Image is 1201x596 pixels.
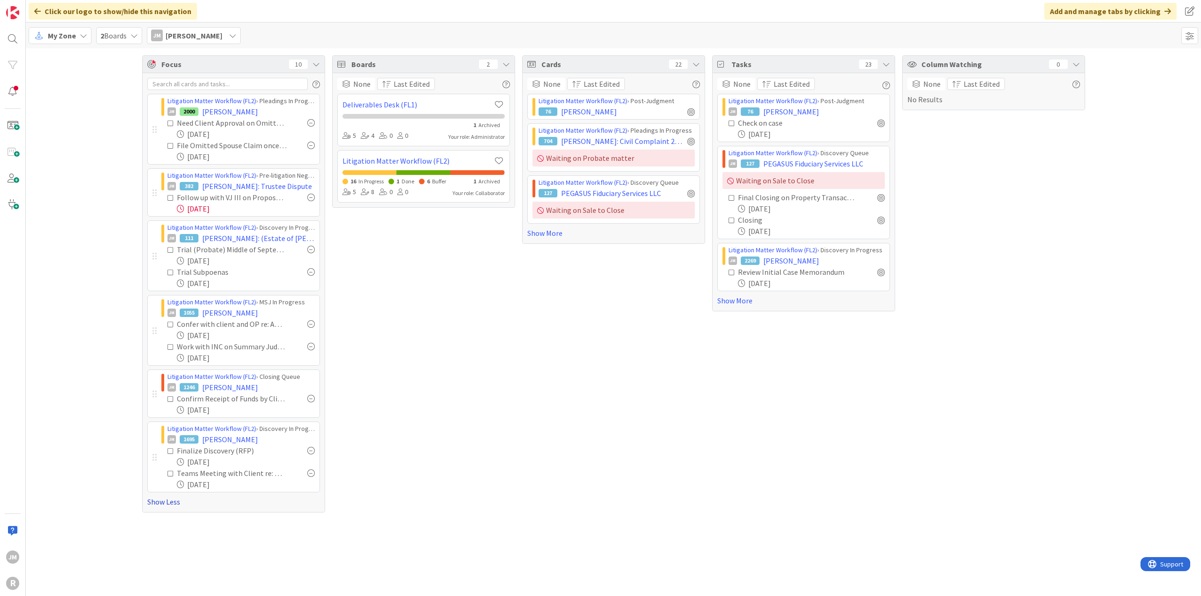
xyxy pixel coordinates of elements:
[729,96,885,106] div: › Post-Judgment
[448,133,505,141] div: Your role: Administrator
[432,178,446,185] span: Buffer
[202,233,315,244] span: [PERSON_NAME]: (Estate of [PERSON_NAME])
[151,30,163,41] div: JM
[167,171,256,180] a: Litigation Matter Workflow (FL2)
[539,107,557,116] div: 76
[358,178,384,185] span: In Progress
[539,97,627,105] a: Litigation Matter Workflow (FL2)
[202,181,312,192] span: [PERSON_NAME]: Trustee Dispute
[361,187,374,197] div: 8
[202,307,258,318] span: [PERSON_NAME]
[361,131,374,141] div: 4
[167,372,315,382] div: › Closing Queue
[722,172,885,189] div: Waiting on Sale to Close
[738,128,885,140] div: [DATE]
[543,78,561,90] span: None
[180,182,198,190] div: 382
[669,60,688,69] div: 22
[539,178,695,188] div: › Discovery Queue
[539,137,557,145] div: 704
[202,434,258,445] span: [PERSON_NAME]
[167,96,315,106] div: › Pleadings In Progress
[166,30,222,41] span: [PERSON_NAME]
[177,404,315,415] div: [DATE]
[167,234,176,242] div: JM
[738,278,885,289] div: [DATE]
[947,78,1005,90] button: Last Edited
[738,226,885,237] div: [DATE]
[397,187,408,197] div: 0
[6,6,19,19] img: Visit kanbanzone.com
[177,468,287,479] div: Teams Meeting with Client re: Motion to Strike / Make more Definite.
[29,3,197,20] div: Click our logo to show/hide this navigation
[561,136,684,147] span: [PERSON_NAME]: Civil Complaint 25CV02347 ([PERSON_NAME] individually)
[177,203,315,214] div: [DATE]
[180,435,198,444] div: 1695
[202,106,258,117] span: [PERSON_NAME]
[177,128,315,140] div: [DATE]
[738,117,826,128] div: Check on case
[396,178,399,185] span: 1
[167,424,256,433] a: Litigation Matter Workflow (FL2)
[177,445,278,456] div: Finalize Discovery (RFP)
[584,78,620,90] span: Last Edited
[100,31,104,40] b: 2
[177,352,315,363] div: [DATE]
[177,393,287,404] div: Confirm Receipt of Funds by Client
[738,214,816,226] div: Closing
[20,1,43,13] span: Support
[473,178,476,185] span: 1
[731,59,854,70] span: Tasks
[729,97,817,105] a: Litigation Matter Workflow (FL2)
[167,182,176,190] div: JM
[342,187,356,197] div: 5
[729,107,737,116] div: JM
[167,372,256,381] a: Litigation Matter Workflow (FL2)
[342,99,494,110] a: Deliverables Desk (FL1)
[859,60,878,69] div: 23
[177,266,265,278] div: Trial Subpoenas
[147,78,308,90] input: Search all cards and tasks...
[741,159,760,168] div: 127
[964,78,1000,90] span: Last Edited
[48,30,76,41] span: My Zone
[738,266,857,278] div: Review Initial Case Memorandum
[177,456,315,468] div: [DATE]
[729,245,885,255] div: › Discovery In Progress
[167,223,315,233] div: › Discovery In Progress
[427,178,430,185] span: 6
[473,121,476,128] span: 1
[729,246,817,254] a: Litigation Matter Workflow (FL2)
[757,78,815,90] button: Last Edited
[453,189,505,197] div: Your role: Collaborator
[479,178,500,185] span: Archived
[539,189,557,197] div: 127
[717,295,890,306] a: Show More
[167,97,256,105] a: Litigation Matter Workflow (FL2)
[539,126,627,135] a: Litigation Matter Workflow (FL2)
[289,60,308,69] div: 10
[539,126,695,136] div: › Pleadings In Progress
[741,107,760,116] div: 76
[342,131,356,141] div: 5
[177,318,287,330] div: Confer with client and OP re: Amended Answer.
[479,121,500,128] span: Archived
[561,106,617,117] span: [PERSON_NAME]
[180,234,198,242] div: 111
[147,496,320,507] a: Show Less
[177,244,287,255] div: Trial (Probate) Middle of September(9th-10th)
[774,78,810,90] span: Last Edited
[167,107,176,116] div: JM
[6,551,19,564] div: JM
[167,223,256,232] a: Litigation Matter Workflow (FL2)
[177,151,315,162] div: [DATE]
[202,382,258,393] span: [PERSON_NAME]
[729,149,817,157] a: Litigation Matter Workflow (FL2)
[729,148,885,158] div: › Discovery Queue
[167,383,176,392] div: JM
[167,171,315,181] div: › Pre-litigation Negotiation
[177,341,287,352] div: Work with INC on Summary Judgment Memorandum.
[394,78,430,90] span: Last Edited
[180,309,198,317] div: 1055
[763,158,863,169] span: PEGASUS Fiduciary Services LLC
